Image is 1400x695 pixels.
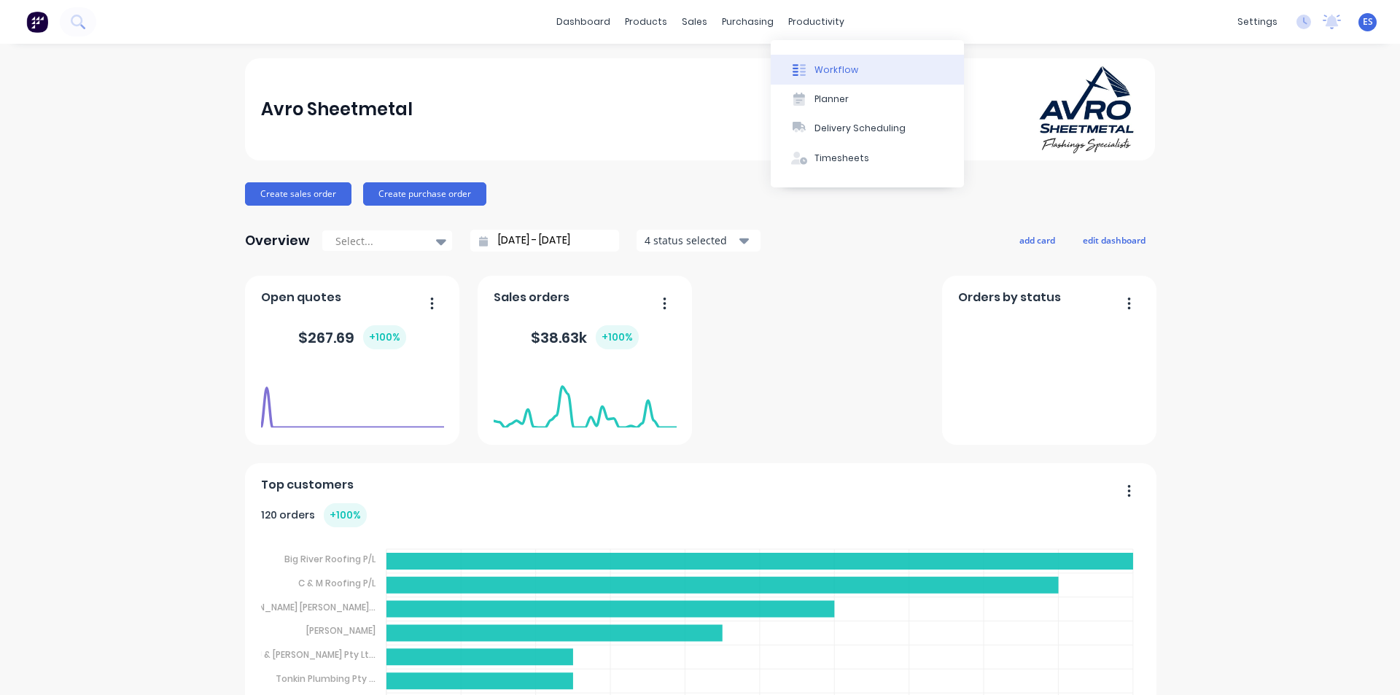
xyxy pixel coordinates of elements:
[771,85,964,114] button: Planner
[276,672,376,685] tspan: Tonkin Plumbing Pty ...
[771,114,964,143] button: Delivery Scheduling
[781,11,852,33] div: productivity
[1363,15,1373,28] span: ES
[715,11,781,33] div: purchasing
[228,600,376,613] tspan: [PERSON_NAME] [PERSON_NAME]...
[814,93,849,106] div: Planner
[596,325,639,349] div: + 100 %
[618,11,674,33] div: products
[549,11,618,33] a: dashboard
[958,289,1061,306] span: Orders by status
[245,226,310,255] div: Overview
[26,11,48,33] img: Factory
[771,55,964,84] button: Workflow
[637,230,761,252] button: 4 status selected
[1230,11,1285,33] div: settings
[261,476,354,494] span: Top customers
[261,503,367,527] div: 120 orders
[494,289,569,306] span: Sales orders
[284,553,376,565] tspan: Big River Roofing P/L
[261,289,341,306] span: Open quotes
[306,624,376,637] tspan: [PERSON_NAME]
[363,182,486,206] button: Create purchase order
[298,577,376,589] tspan: C & M Roofing P/L
[257,648,376,661] tspan: J & [PERSON_NAME] Pty Lt...
[245,182,351,206] button: Create sales order
[531,325,639,349] div: $ 38.63k
[298,325,406,349] div: $ 267.69
[674,11,715,33] div: sales
[814,122,906,135] div: Delivery Scheduling
[363,325,406,349] div: + 100 %
[645,233,736,248] div: 4 status selected
[771,144,964,173] button: Timesheets
[1037,64,1139,155] img: Avro Sheetmetal
[1073,230,1155,249] button: edit dashboard
[1010,230,1065,249] button: add card
[814,152,869,165] div: Timesheets
[324,503,367,527] div: + 100 %
[814,63,858,77] div: Workflow
[261,95,413,124] div: Avro Sheetmetal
